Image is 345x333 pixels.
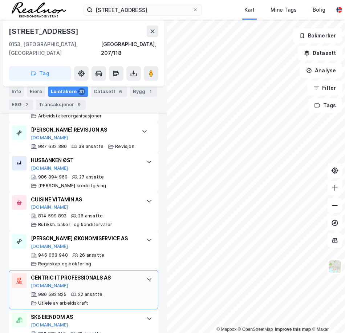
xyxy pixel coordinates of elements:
div: 946 063 940 [38,252,68,258]
button: [DOMAIN_NAME] [31,204,68,210]
div: 980 582 825 [38,292,66,297]
div: Transaksjoner [36,100,86,110]
input: Søk på adresse, matrikkel, gårdeiere, leietakere eller personer [93,4,192,15]
button: Tag [9,66,71,81]
div: 22 ansatte [78,292,102,297]
div: 814 599 892 [38,213,66,219]
div: Datasett [91,87,127,97]
div: [STREET_ADDRESS] [9,25,80,37]
div: CUISINE VITAMIN AS [31,195,139,204]
div: 27 ansatte [79,174,104,180]
div: Leietakere [48,87,88,97]
a: Improve this map [275,327,311,332]
div: [GEOGRAPHIC_DATA], 207/118 [101,40,158,57]
div: 38 ansatte [78,144,103,149]
div: Revisjon [115,144,134,149]
div: 2 [23,101,30,108]
div: [PERSON_NAME] REVISJON AS [31,125,134,134]
div: 0153, [GEOGRAPHIC_DATA], [GEOGRAPHIC_DATA] [9,40,101,57]
button: [DOMAIN_NAME] [31,244,68,249]
button: Bokmerker [293,28,342,43]
button: [DOMAIN_NAME] [31,283,68,289]
button: Datasett [298,46,342,60]
div: Kontrollprogram for chat [309,298,345,333]
div: 31 [78,88,85,95]
div: ESG [9,100,33,110]
div: 6 [117,88,124,95]
div: 986 894 969 [38,174,68,180]
div: Bygg [130,87,157,97]
div: CENTRIC IT PROFESSIONALS AS [31,273,139,282]
div: [PERSON_NAME] kredittgiving [38,183,106,189]
button: [DOMAIN_NAME] [31,135,68,141]
div: 987 632 380 [38,144,67,149]
div: 1 [147,88,154,95]
div: Regnskap og bokføring [38,261,91,267]
div: Butikkh. baker- og konditorvarer [38,222,112,228]
div: Mine Tags [271,5,297,14]
div: Info [9,87,24,97]
div: Bolig [313,5,325,14]
button: Tags [308,98,342,113]
button: Filter [307,81,342,95]
div: [PERSON_NAME] ØKONOMISERVICE AS [31,234,139,243]
div: 9 [76,101,83,108]
div: 26 ansatte [80,252,104,258]
div: Eiere [27,87,45,97]
button: Analyse [300,63,342,78]
div: 26 ansatte [78,213,103,219]
button: [DOMAIN_NAME] [31,165,68,171]
div: Kart [244,5,255,14]
a: Mapbox [216,327,236,332]
iframe: Chat Widget [309,298,345,333]
img: realnor-logo.934646d98de889bb5806.png [12,2,66,17]
div: Utleie av arbeidskraft [38,300,88,306]
button: [DOMAIN_NAME] [31,322,68,328]
div: SKB EIENDOM AS [31,313,139,321]
div: Arbeidstakerorganisasjoner [38,113,102,119]
img: Z [328,260,342,273]
div: HUSBANKEN ØST [31,156,139,165]
a: OpenStreetMap [238,327,273,332]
